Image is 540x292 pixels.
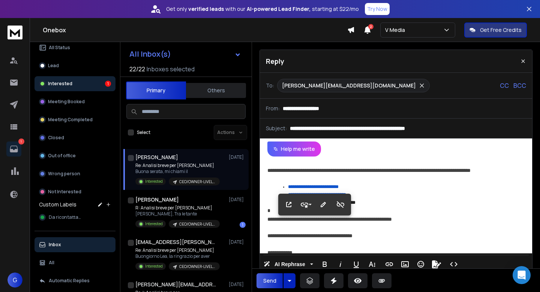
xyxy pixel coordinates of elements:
p: V Media [385,26,408,34]
button: Lead [34,58,115,73]
h1: [PERSON_NAME] [135,196,179,203]
p: 1 [18,138,24,144]
button: Emoticons [414,257,428,272]
button: Meeting Completed [34,112,115,127]
p: Interested [145,221,163,227]
button: Insert Image (⌘P) [398,257,412,272]
button: Signature [429,257,444,272]
button: Help me write [267,141,321,157]
p: All [49,260,54,266]
p: CEO/OWNER-LIVELLO 3 - CONSAPEVOLE DEL PROBLEMA-PERSONALIZZAZIONI TARGET A-TEST 1 [179,264,215,269]
p: [DATE] [229,239,246,245]
p: R: Analisi breve per [PERSON_NAME] [135,205,220,211]
h3: Custom Labels [39,201,76,208]
button: Meeting Booked [34,94,115,109]
button: Code View [447,257,461,272]
p: Meeting Booked [48,99,85,105]
p: Re: Analisi breve per [PERSON_NAME] [135,247,220,253]
button: G [7,272,22,287]
p: Inbox [49,242,61,248]
p: All Status [49,45,70,51]
p: Automatic Replies [49,278,90,284]
button: All [34,255,115,270]
strong: AI-powered Lead Finder, [247,5,310,13]
button: Edit Link [316,197,330,212]
button: Open Link [282,197,296,212]
h1: [PERSON_NAME] [135,154,178,161]
p: Subject: [266,125,287,132]
p: Reply [266,56,284,66]
p: Wrong person [48,171,80,177]
p: CEO/OWNER-LIVELLO 3 - CONSAPEVOLE DEL PROBLEMA-PERSONALIZZAZIONI TARGET A-TEST 1 [179,179,215,185]
p: Lead [48,63,59,69]
button: Underline (⌘U) [349,257,363,272]
p: [DATE] [229,197,246,203]
button: Primary [126,81,186,99]
button: Italic (⌘I) [333,257,348,272]
p: BCC [513,81,526,90]
h1: [PERSON_NAME][EMAIL_ADDRESS][DOMAIN_NAME] [135,281,218,288]
button: Unlink [333,197,348,212]
a: 1 [6,141,21,157]
button: Style [299,197,313,212]
h1: All Inbox(s) [129,50,171,58]
span: 2 [368,24,373,29]
p: [DATE] [229,154,246,160]
p: Interested [48,81,72,87]
button: Closed [34,130,115,145]
h1: Onebox [43,26,347,35]
h1: [EMAIL_ADDRESS][PERSON_NAME][DOMAIN_NAME] [135,238,218,246]
p: Out of office [48,153,76,159]
button: Others [186,82,246,99]
button: Out of office [34,148,115,163]
p: From: [266,105,280,112]
label: Select [137,129,150,135]
p: [PERSON_NAME][EMAIL_ADDRESS][DOMAIN_NAME] [282,82,416,89]
img: logo [7,26,22,39]
button: Bold (⌘B) [318,257,332,272]
strong: verified leads [188,5,224,13]
button: Get Free Credits [464,23,527,38]
button: Insert Link (⌘K) [382,257,396,272]
p: Not Interested [48,189,81,195]
p: Meeting Completed [48,117,93,123]
p: Get Free Credits [480,26,522,34]
span: AI Rephrase [273,261,307,268]
button: Wrong person [34,166,115,181]
div: 1 [240,222,246,228]
button: Try Now [365,3,390,15]
h3: Inboxes selected [147,65,195,74]
button: Not Interested [34,184,115,199]
p: Interested [145,179,163,184]
span: Da ricontattare [49,214,82,220]
p: Closed [48,135,64,141]
p: Interested [145,263,163,269]
button: Interested1 [34,76,115,91]
div: 1 [105,81,111,87]
button: More Text [365,257,379,272]
p: CEO/OWNER-LIVELLO 3 - CONSAPEVOLE DEL PROBLEMA-PERSONALIZZAZIONI TARGET A-TEST 1 [179,221,215,227]
div: Open Intercom Messenger [513,266,531,284]
p: CC [500,81,509,90]
p: Buona serata, mi chiami il [135,169,220,175]
button: Send [256,273,283,288]
button: All Inbox(s) [123,47,247,62]
p: Buongiorno Lea, la ringrazio per aver [135,253,220,259]
button: Da ricontattare [34,210,115,225]
p: To: [266,82,274,89]
p: [PERSON_NAME], Tra le tante [135,211,220,217]
button: Inbox [34,237,115,252]
button: Automatic Replies [34,273,115,288]
span: 22 / 22 [129,65,145,74]
p: [DATE] [229,281,246,287]
button: All Status [34,40,115,55]
p: Try Now [367,5,387,13]
p: Get only with our starting at $22/mo [166,5,359,13]
button: AI Rephrase [262,257,315,272]
p: Re: Analisi breve per [PERSON_NAME] [135,163,220,169]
